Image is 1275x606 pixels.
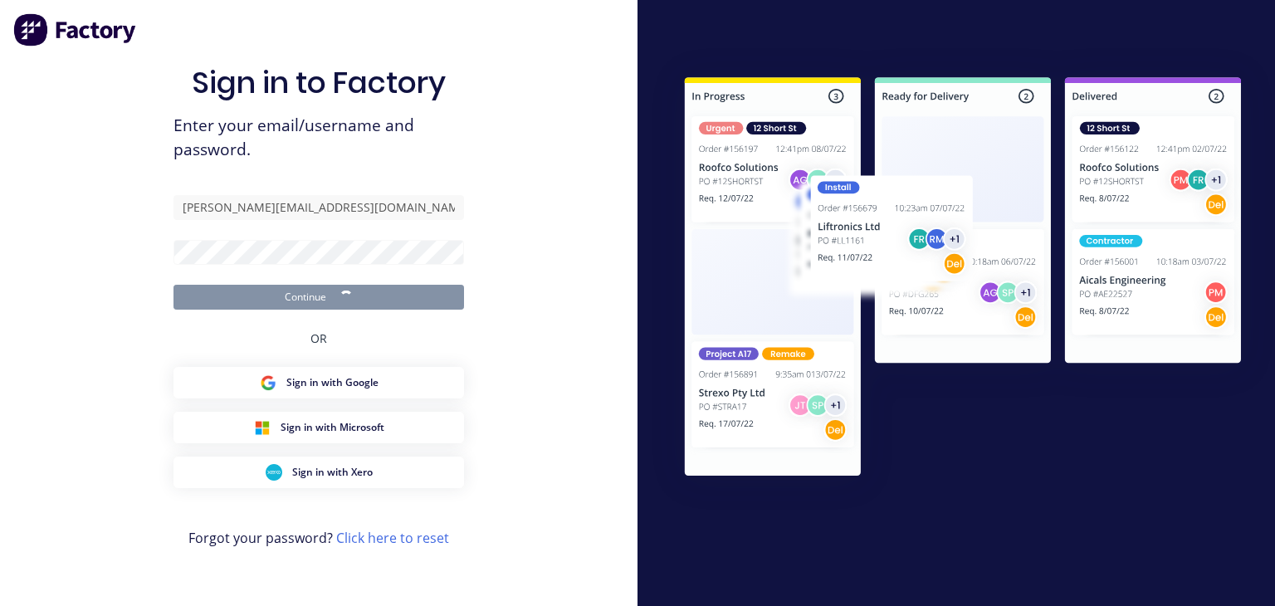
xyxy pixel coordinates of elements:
img: Xero Sign in [266,464,282,481]
input: Email/Username [173,195,464,220]
button: Google Sign inSign in with Google [173,367,464,398]
div: OR [310,310,327,367]
button: Microsoft Sign inSign in with Microsoft [173,412,464,443]
h1: Sign in to Factory [192,65,446,100]
img: Microsoft Sign in [254,419,271,436]
img: Sign in [651,46,1275,512]
a: Click here to reset [336,529,449,547]
span: Sign in with Google [286,375,379,390]
button: Xero Sign inSign in with Xero [173,457,464,488]
span: Sign in with Xero [292,465,373,480]
span: Forgot your password? [188,528,449,548]
img: Factory [13,13,138,46]
img: Google Sign in [260,374,276,391]
span: Enter your email/username and password. [173,114,464,162]
span: Sign in with Microsoft [281,420,384,435]
button: Continue [173,285,464,310]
